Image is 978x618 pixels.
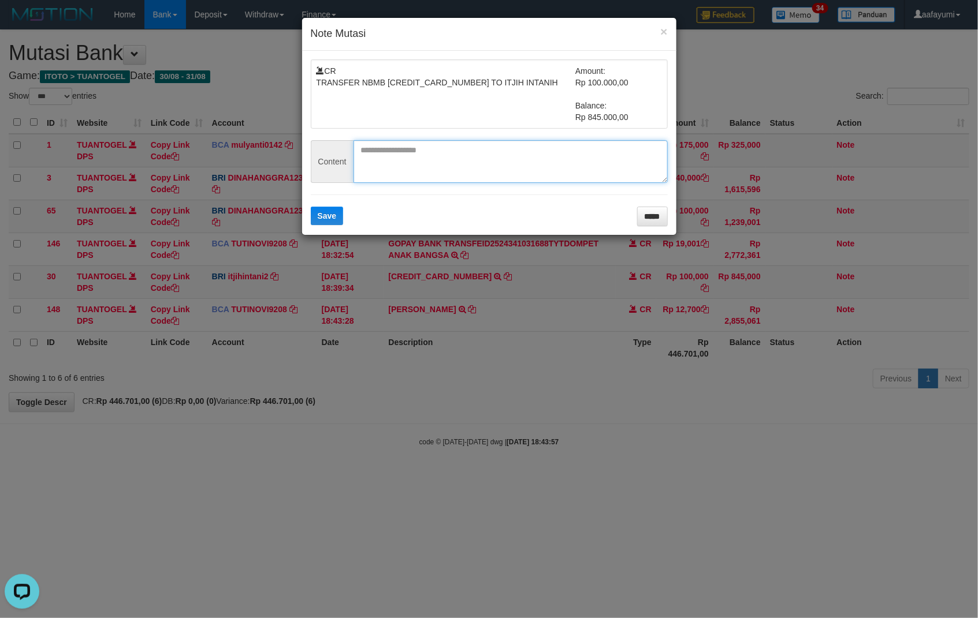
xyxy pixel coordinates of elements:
[5,5,39,39] button: Open LiveChat chat widget
[318,211,337,220] span: Save
[311,27,668,42] h4: Note Mutasi
[660,25,667,38] button: ×
[311,140,354,183] span: Content
[311,207,344,225] button: Save
[575,65,662,123] td: Amount: Rp 100.000,00 Balance: Rp 845.000,00
[317,65,576,123] td: CR TRANSFER NBMB [CREDIT_CARD_NUMBER] TO ITJIH INTANIH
